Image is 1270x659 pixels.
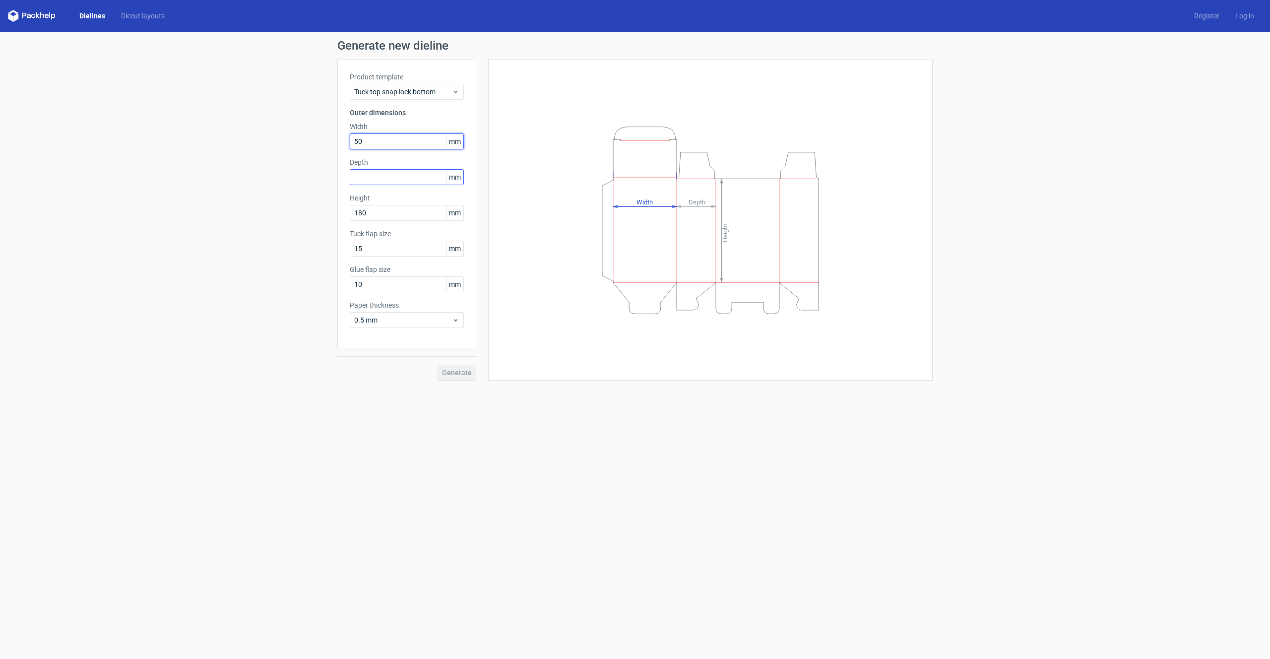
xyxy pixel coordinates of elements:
[446,277,463,292] span: mm
[350,122,464,132] label: Width
[354,315,452,325] span: 0.5 mm
[354,87,452,97] span: Tuck top snap lock bottom
[350,157,464,167] label: Depth
[350,193,464,203] label: Height
[1227,11,1262,21] a: Log in
[337,40,933,52] h1: Generate new dieline
[350,72,464,82] label: Product template
[721,223,729,242] tspan: Height
[636,198,653,205] tspan: Width
[446,134,463,149] span: mm
[446,241,463,256] span: mm
[1186,11,1227,21] a: Register
[350,264,464,274] label: Glue flap size
[350,300,464,310] label: Paper thickness
[71,11,113,21] a: Dielines
[446,205,463,220] span: mm
[350,108,464,118] h3: Outer dimensions
[113,11,173,21] a: Diecut layouts
[446,170,463,185] span: mm
[689,198,705,205] tspan: Depth
[350,229,464,239] label: Tuck flap size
